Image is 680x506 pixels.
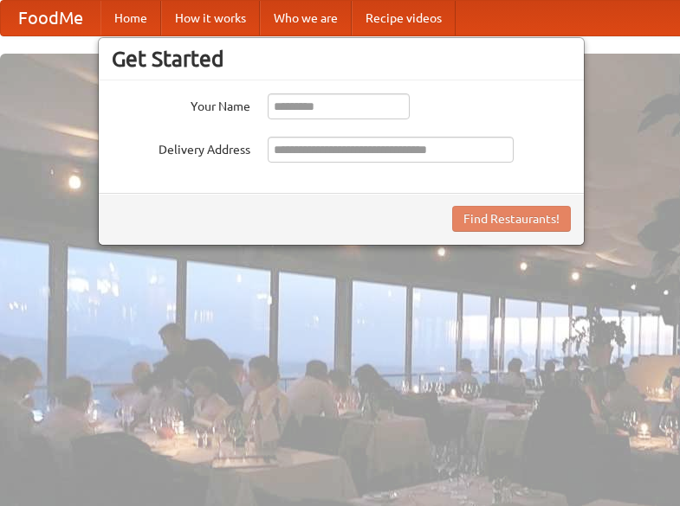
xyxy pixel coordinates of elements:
[100,1,161,35] a: Home
[112,137,250,158] label: Delivery Address
[1,1,100,35] a: FoodMe
[112,93,250,115] label: Your Name
[452,206,571,232] button: Find Restaurants!
[352,1,456,35] a: Recipe videos
[161,1,260,35] a: How it works
[260,1,352,35] a: Who we are
[112,46,571,72] h3: Get Started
